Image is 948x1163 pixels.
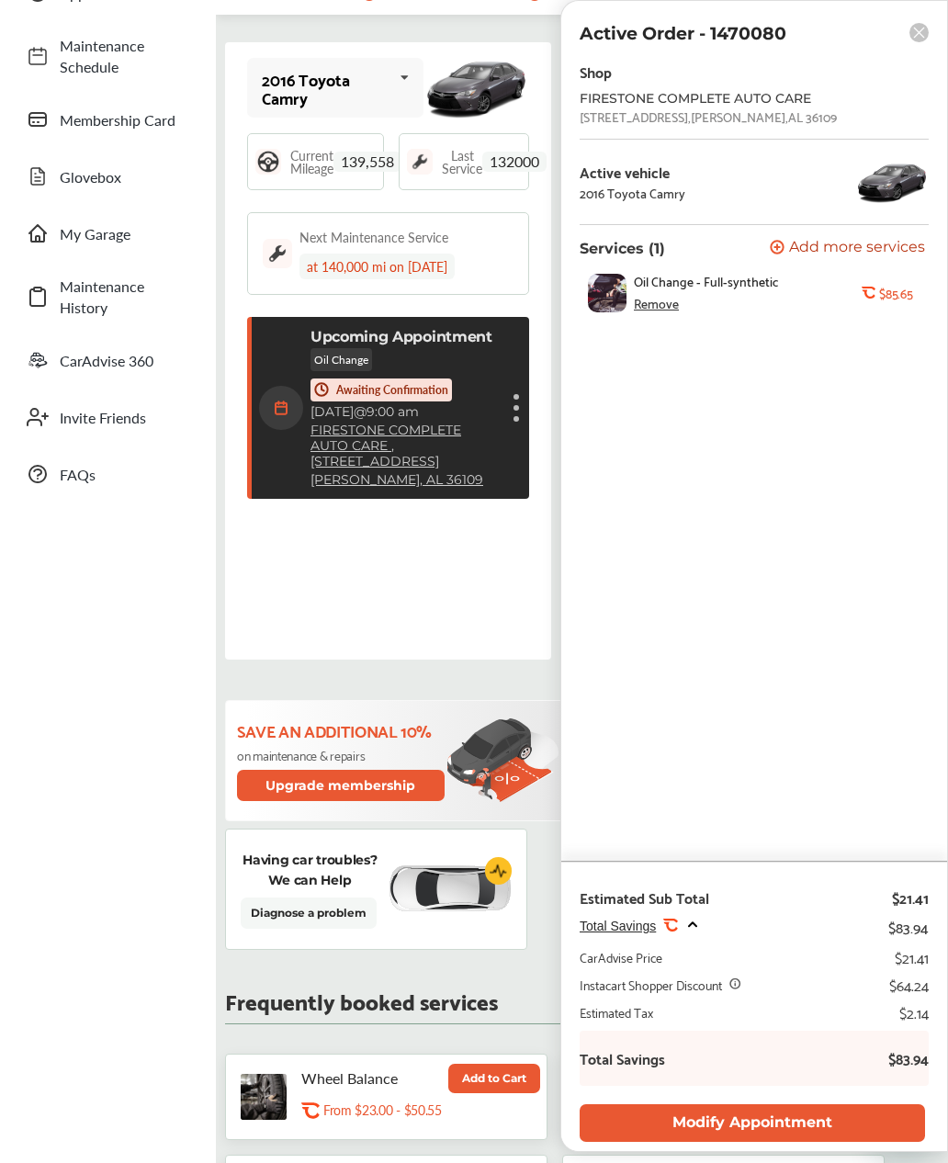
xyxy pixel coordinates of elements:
div: $83.94 [888,914,929,939]
div: $2.14 [899,1003,929,1022]
p: Upcoming Appointment [310,328,492,345]
div: at 140,000 mi on [DATE] [299,254,455,279]
span: Maintenance Schedule [60,35,188,77]
p: Having car troubles? We can Help [241,850,379,890]
p: Active Order - 1470080 [580,23,786,44]
a: CarAdvise 360 [17,336,197,384]
span: Last Service [442,149,482,175]
b: Total Savings [580,1049,665,1067]
p: Save an additional 10% [237,720,447,740]
b: $85.65 [879,286,912,300]
a: My Garage [17,209,197,257]
img: diagnose-vehicle.c84bcb0a.svg [387,864,512,913]
a: [PERSON_NAME], AL 36109 [310,472,483,488]
p: Services (1) [580,240,665,257]
p: Frequently booked services [225,991,498,1009]
img: calendar-icon.35d1de04.svg [259,386,303,430]
a: FIRESTONE COMPLETE AUTO CARE ,[STREET_ADDRESS] [310,423,494,469]
img: update-membership.81812027.svg [447,717,559,803]
span: Total Savings [580,919,656,933]
b: $83.94 [874,1049,929,1067]
span: 139,558 [333,152,401,172]
div: 2016 Toyota Camry [580,186,685,200]
span: Current Mileage [290,149,333,175]
button: Upgrade membership [237,770,445,801]
button: Modify Appointment [580,1104,925,1142]
div: [STREET_ADDRESS] , [PERSON_NAME] , AL 36109 [580,109,837,124]
span: Membership Card [60,109,188,130]
a: Maintenance History [17,266,197,327]
div: $21.41 [892,888,929,907]
span: Invite Friends [60,407,188,428]
div: Instacart Shopper Discount [580,976,722,994]
span: Oil Change - Full-synthetic [634,274,779,288]
img: steering_logo [255,149,281,175]
p: Oil Change [310,348,372,371]
div: Remove [634,296,679,311]
span: Glovebox [60,166,188,187]
img: maintenance_logo [407,149,433,175]
div: Estimated Sub Total [580,888,709,907]
img: cardiogram-logo.18e20815.svg [485,857,513,885]
img: oil-change-thumb.jpg [588,274,626,312]
div: CarAdvise Price [580,948,662,966]
div: 2016 Toyota Camry [262,70,392,107]
div: Active vehicle [580,164,685,180]
div: $64.24 [889,976,929,994]
a: Membership Card [17,96,197,143]
span: 9:00 am [367,403,419,420]
span: 132000 [482,152,547,172]
img: mobile_10596_st0640_046.jpg [423,48,529,127]
div: Shop [580,59,612,84]
img: 10596_st0640_046.jpg [855,154,929,209]
span: Add more services [789,240,925,257]
img: tire-wheel-balance-thumb.jpg [241,1074,287,1120]
a: Glovebox [17,152,197,200]
a: Invite Friends [17,393,197,441]
button: Add more services [770,240,925,257]
div: FIRESTONE COMPLETE AUTO CARE [580,91,874,106]
div: $21.41 [895,948,929,966]
span: FAQs [60,464,188,485]
span: [DATE] [310,403,354,420]
img: maintenance_logo [263,239,292,268]
a: FAQs [17,450,197,498]
img: time-orange.266c2dcb.svg [314,382,329,397]
span: CarAdvise 360 [60,350,188,371]
p: Awaiting Confirmation [336,382,448,398]
p: Wheel Balance [301,1069,439,1087]
a: Maintenance Schedule [17,26,197,86]
p: From $23.00 - $50.55 [323,1101,442,1119]
span: My Garage [60,223,188,244]
a: Diagnose a problem [241,898,377,929]
p: on maintenance & repairs [237,748,447,762]
a: Add more services [770,240,929,257]
span: Maintenance History [60,276,188,318]
div: Estimated Tax [580,1003,653,1022]
span: @ [354,403,367,420]
button: Add to Cart [448,1064,540,1093]
div: Next Maintenance Service [299,228,448,246]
